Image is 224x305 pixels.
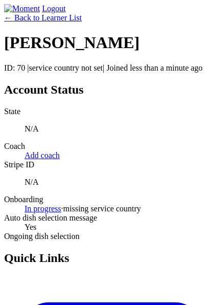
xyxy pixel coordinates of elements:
[25,178,220,187] p: N/A
[61,204,63,213] span: ·
[4,195,220,204] dt: Onboarding
[25,223,36,231] span: Yes
[4,83,220,97] h2: Account Status
[42,4,65,13] a: Logout
[4,13,82,22] a: ← Back to Learner List
[4,251,220,265] h2: Quick Links
[25,151,60,160] a: Add coach
[4,63,220,73] p: ID: 70 | | Joined less than a minute ago
[4,232,220,241] dt: Ongoing dish selection
[4,4,40,13] img: Moment
[29,63,103,72] span: service country not set
[4,160,220,169] dt: Stripe ID
[4,213,220,223] dt: Auto dish selection message
[4,107,220,116] dt: State
[63,204,141,213] span: missing service country
[25,124,220,134] p: N/A
[4,142,220,151] dt: Coach
[4,33,220,52] h1: [PERSON_NAME]
[25,204,61,213] a: In progress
